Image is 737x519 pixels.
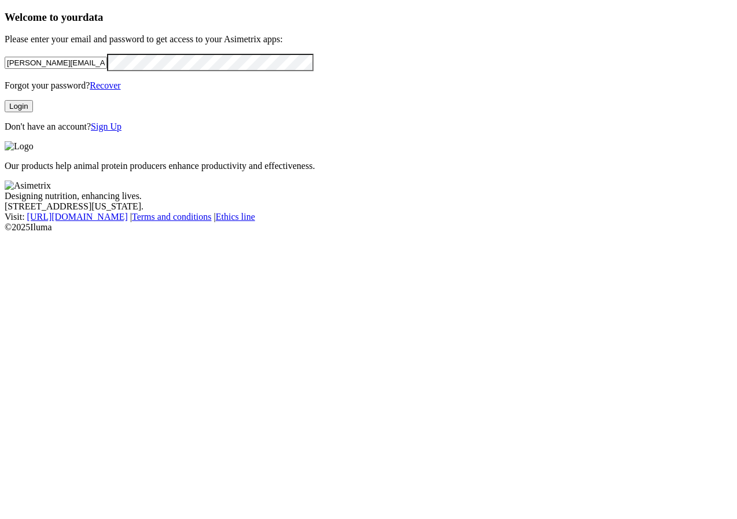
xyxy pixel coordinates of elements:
p: Please enter your email and password to get access to your Asimetrix apps: [5,34,732,45]
p: Don't have an account? [5,122,732,132]
span: data [83,11,103,23]
img: Asimetrix [5,181,51,191]
h3: Welcome to your [5,11,732,24]
input: Your email [5,57,107,69]
div: Designing nutrition, enhancing lives. [5,191,732,201]
div: [STREET_ADDRESS][US_STATE]. [5,201,732,212]
a: Ethics line [216,212,255,222]
p: Our products help animal protein producers enhance productivity and effectiveness. [5,161,732,171]
button: Login [5,100,33,112]
div: Visit : | | [5,212,732,222]
a: Terms and conditions [132,212,212,222]
a: Sign Up [91,122,121,131]
img: Logo [5,141,34,152]
p: Forgot your password? [5,80,732,91]
a: Recover [90,80,120,90]
a: [URL][DOMAIN_NAME] [27,212,128,222]
div: © 2025 Iluma [5,222,732,233]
